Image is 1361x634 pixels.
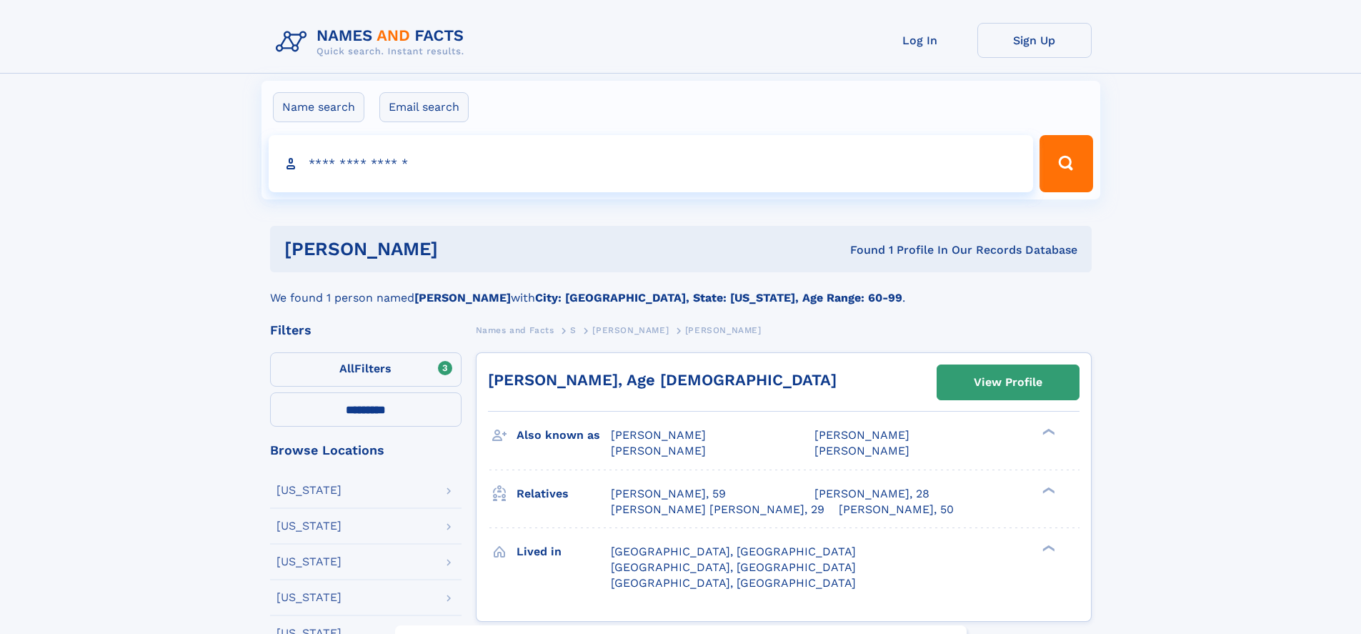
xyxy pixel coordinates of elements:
h1: [PERSON_NAME] [284,240,644,258]
span: [PERSON_NAME] [814,444,909,457]
span: [PERSON_NAME] [592,325,669,335]
span: S [570,325,577,335]
div: We found 1 person named with . [270,272,1092,307]
a: S [570,321,577,339]
span: [PERSON_NAME] [611,444,706,457]
a: [PERSON_NAME], 28 [814,486,929,502]
span: [GEOGRAPHIC_DATA], [GEOGRAPHIC_DATA] [611,560,856,574]
a: Log In [863,23,977,58]
div: [US_STATE] [276,556,342,568]
b: City: [GEOGRAPHIC_DATA], State: [US_STATE], Age Range: 60-99 [535,291,902,304]
div: Filters [270,324,462,337]
span: [PERSON_NAME] [611,428,706,442]
div: Found 1 Profile In Our Records Database [644,242,1077,258]
div: [US_STATE] [276,485,342,496]
input: search input [269,135,1034,192]
div: [US_STATE] [276,592,342,603]
label: Filters [270,352,462,387]
b: [PERSON_NAME] [414,291,511,304]
h3: Lived in [517,540,611,564]
button: Search Button [1040,135,1092,192]
span: [GEOGRAPHIC_DATA], [GEOGRAPHIC_DATA] [611,576,856,590]
label: Email search [379,92,469,122]
span: [GEOGRAPHIC_DATA], [GEOGRAPHIC_DATA] [611,545,856,558]
div: ❯ [1039,543,1056,553]
h3: Relatives [517,482,611,506]
a: [PERSON_NAME], 59 [611,486,726,502]
img: Logo Names and Facts [270,23,476,61]
span: [PERSON_NAME] [814,428,909,442]
a: Sign Up [977,23,1092,58]
div: Browse Locations [270,444,462,457]
a: [PERSON_NAME] [592,321,669,339]
a: View Profile [937,365,1079,400]
span: [PERSON_NAME] [685,325,762,335]
a: Names and Facts [476,321,554,339]
div: ❯ [1039,485,1056,495]
a: [PERSON_NAME], Age [DEMOGRAPHIC_DATA] [488,371,837,389]
h3: Also known as [517,423,611,447]
div: [US_STATE] [276,520,342,532]
a: [PERSON_NAME], 50 [839,502,954,517]
a: [PERSON_NAME] [PERSON_NAME], 29 [611,502,824,517]
span: All [339,362,354,375]
div: ❯ [1039,427,1056,437]
label: Name search [273,92,364,122]
div: View Profile [974,366,1042,399]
